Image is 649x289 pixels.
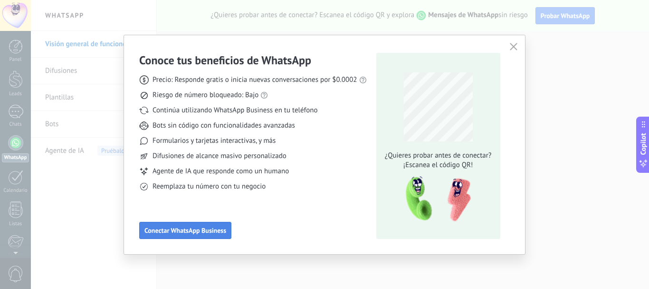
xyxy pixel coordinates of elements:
span: Copilot [639,133,648,155]
span: ¡Escanea el código QR! [382,160,494,170]
span: Continúa utilizando WhatsApp Business en tu teléfono [153,106,317,115]
span: Reemplaza tu número con tu negocio [153,182,266,191]
h3: Conoce tus beneficios de WhatsApp [139,53,311,68]
span: Formularios y tarjetas interactivas, y más [153,136,276,146]
span: Conectar WhatsApp Business [144,227,226,234]
img: qr-pic-1x.png [398,174,473,225]
span: Bots sin código con funcionalidades avanzadas [153,121,295,130]
span: ¿Quieres probar antes de conectar? [382,151,494,160]
button: Conectar WhatsApp Business [139,222,231,239]
span: Difusiones de alcance masivo personalizado [153,151,286,161]
span: Agente de IA que responde como un humano [153,167,289,176]
span: Riesgo de número bloqueado: Bajo [153,90,258,100]
span: Precio: Responde gratis o inicia nuevas conversaciones por $0.0002 [153,75,357,85]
